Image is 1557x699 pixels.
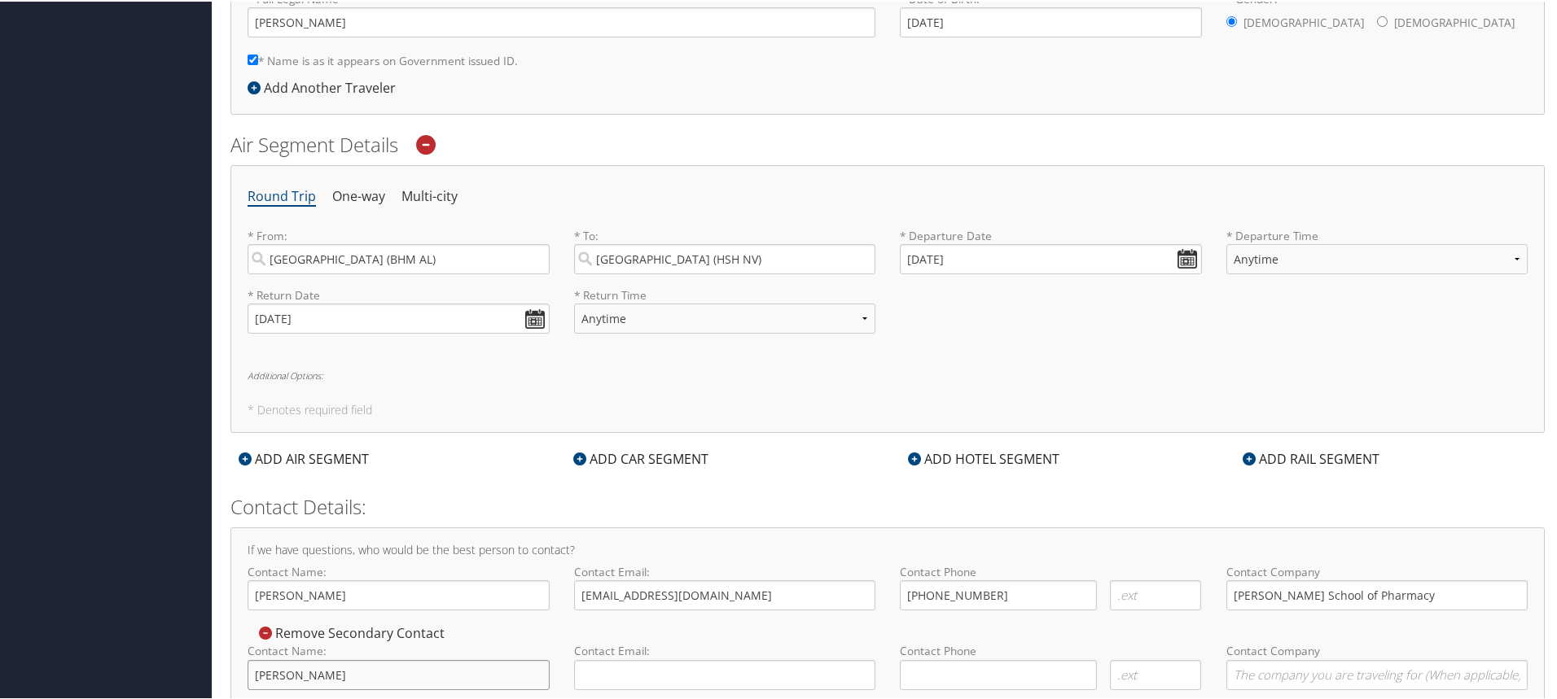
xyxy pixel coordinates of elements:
label: Contact Company [1226,641,1528,688]
li: Round Trip [248,181,316,210]
input: Contact Name: [248,579,550,609]
li: Multi-city [401,181,458,210]
li: One-way [332,181,385,210]
label: Contact Email: [574,562,876,609]
input: Contact Company [1226,579,1528,609]
input: MM/DD/YYYY [248,302,550,332]
input: * Date of Birth: [900,6,1202,36]
label: Contact Email: [574,641,876,688]
h6: Additional Options: [248,369,1528,378]
label: * To: [574,226,876,273]
input: MM/DD/YYYY [900,242,1202,273]
label: Contact Phone [900,562,1202,579]
h2: Contact Details: [230,491,1545,519]
input: * Name is as it appears on Government issued ID. [248,53,258,63]
div: ADD HOTEL SEGMENT [900,448,1068,467]
input: * Full Legal Name [248,6,875,36]
input: .ext [1110,579,1202,609]
label: Contact Name: [248,562,550,609]
div: ADD AIR SEGMENT [230,448,377,467]
input: * Gender:[DEMOGRAPHIC_DATA][DEMOGRAPHIC_DATA] [1226,15,1237,25]
input: .ext [1110,658,1202,688]
h2: Air Segment Details [230,129,1545,157]
div: ADD CAR SEGMENT [565,448,717,467]
input: Contact Company [1226,658,1528,688]
label: [DEMOGRAPHIC_DATA] [1394,6,1515,37]
input: City or Airport Code [574,242,876,273]
label: Contact Phone [900,641,1202,657]
div: Remove Secondary Contact [248,623,453,640]
label: * Return Time [574,286,876,302]
div: ADD RAIL SEGMENT [1235,448,1388,467]
label: * Name is as it appears on Government issued ID. [248,44,518,74]
input: * Gender:[DEMOGRAPHIC_DATA][DEMOGRAPHIC_DATA] [1377,15,1388,25]
input: Contact Email: [574,658,876,688]
label: Contact Name: [248,641,550,688]
label: * Departure Date [900,226,1202,242]
select: * Departure Time [1226,242,1528,273]
h5: * Denotes required field [248,403,1528,414]
label: [DEMOGRAPHIC_DATA] [1243,6,1364,37]
div: Add Another Traveler [248,76,404,96]
h4: If we have questions, who would be the best person to contact? [248,543,1528,554]
label: * Return Date [248,286,550,302]
label: * From: [248,226,550,273]
input: Contact Name: [248,658,550,688]
label: Contact Company [1226,562,1528,609]
input: Contact Email: [574,579,876,609]
input: City or Airport Code [248,242,550,273]
label: * Departure Time [1226,226,1528,286]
